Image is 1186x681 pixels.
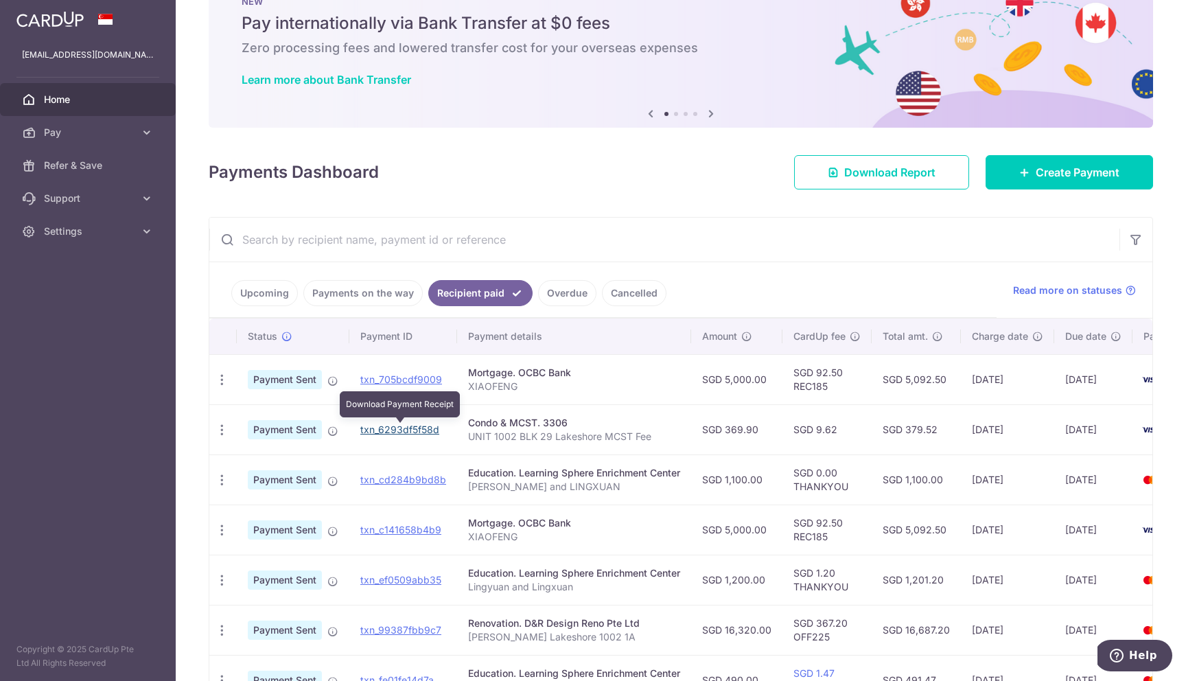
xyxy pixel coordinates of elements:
[1054,505,1132,555] td: [DATE]
[1054,454,1132,505] td: [DATE]
[248,370,322,389] span: Payment Sent
[782,505,872,555] td: SGD 92.50 REC185
[961,454,1054,505] td: [DATE]
[872,605,961,655] td: SGD 16,687.20
[1013,284,1122,297] span: Read more on statuses
[468,616,680,630] div: Renovation. D&R Design Reno Pte Ltd
[468,416,680,430] div: Condo & MCST. 3306
[360,424,439,435] a: txn_6293df5f58d
[782,354,872,404] td: SGD 92.50 REC185
[691,404,782,454] td: SGD 369.90
[793,330,846,343] span: CardUp fee
[691,454,782,505] td: SGD 1,100.00
[468,366,680,380] div: Mortgage. OCBC Bank
[691,505,782,555] td: SGD 5,000.00
[1137,522,1164,538] img: Bank Card
[468,516,680,530] div: Mortgage. OCBC Bank
[691,555,782,605] td: SGD 1,200.00
[248,570,322,590] span: Payment Sent
[872,404,961,454] td: SGD 379.52
[793,667,835,679] a: SGD 1.47
[44,159,135,172] span: Refer & Save
[457,319,691,354] th: Payment details
[468,430,680,443] p: UNIT 1002 BLK 29 Lakeshore MCST Fee
[340,391,460,417] div: Download Payment Receipt
[1065,330,1106,343] span: Due date
[1137,622,1164,638] img: Bank Card
[360,373,442,385] a: txn_705bcdf9009
[360,624,441,636] a: txn_99387fbb9c7
[242,73,411,86] a: Learn more about Bank Transfer
[961,605,1054,655] td: [DATE]
[1137,422,1164,438] img: Bank Card
[1137,371,1164,388] img: Bank Card
[782,454,872,505] td: SGD 0.00 THANKYOU
[1036,164,1119,181] span: Create Payment
[961,404,1054,454] td: [DATE]
[1054,605,1132,655] td: [DATE]
[468,466,680,480] div: Education. Learning Sphere Enrichment Center
[468,566,680,580] div: Education. Learning Sphere Enrichment Center
[872,505,961,555] td: SGD 5,092.50
[209,218,1119,262] input: Search by recipient name, payment id or reference
[782,404,872,454] td: SGD 9.62
[16,11,84,27] img: CardUp
[691,605,782,655] td: SGD 16,320.00
[961,354,1054,404] td: [DATE]
[872,354,961,404] td: SGD 5,092.50
[360,574,441,586] a: txn_ef0509abb35
[1054,354,1132,404] td: [DATE]
[1097,640,1172,674] iframe: Opens a widget where you can find more information
[242,12,1120,34] h5: Pay internationally via Bank Transfer at $0 fees
[468,580,680,594] p: Lingyuan and Lingxuan
[242,40,1120,56] h6: Zero processing fees and lowered transfer cost for your overseas expenses
[1054,555,1132,605] td: [DATE]
[248,520,322,540] span: Payment Sent
[972,330,1028,343] span: Charge date
[602,280,666,306] a: Cancelled
[44,192,135,205] span: Support
[248,621,322,640] span: Payment Sent
[961,505,1054,555] td: [DATE]
[44,224,135,238] span: Settings
[248,330,277,343] span: Status
[303,280,423,306] a: Payments on the way
[248,470,322,489] span: Payment Sent
[794,155,969,189] a: Download Report
[1013,284,1136,297] a: Read more on statuses
[231,280,298,306] a: Upcoming
[468,630,680,644] p: [PERSON_NAME] Lakeshore 1002 1A
[1054,404,1132,454] td: [DATE]
[349,319,457,354] th: Payment ID
[844,164,935,181] span: Download Report
[44,126,135,139] span: Pay
[22,48,154,62] p: [EMAIL_ADDRESS][DOMAIN_NAME]
[468,480,680,494] p: [PERSON_NAME] and LINGXUAN
[872,555,961,605] td: SGD 1,201.20
[44,93,135,106] span: Home
[468,530,680,544] p: XIAOFENG
[872,454,961,505] td: SGD 1,100.00
[883,330,928,343] span: Total amt.
[1137,472,1164,488] img: Bank Card
[360,524,441,535] a: txn_c141658b4b9
[691,354,782,404] td: SGD 5,000.00
[961,555,1054,605] td: [DATE]
[248,420,322,439] span: Payment Sent
[538,280,596,306] a: Overdue
[468,380,680,393] p: XIAOFENG
[986,155,1153,189] a: Create Payment
[702,330,737,343] span: Amount
[468,667,680,680] div: Education. Learning Sphere Enrichment Center
[209,160,379,185] h4: Payments Dashboard
[782,555,872,605] td: SGD 1.20 THANKYOU
[782,605,872,655] td: SGD 367.20 OFF225
[1137,572,1164,588] img: Bank Card
[428,280,533,306] a: Recipient paid
[360,474,446,485] a: txn_cd284b9bd8b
